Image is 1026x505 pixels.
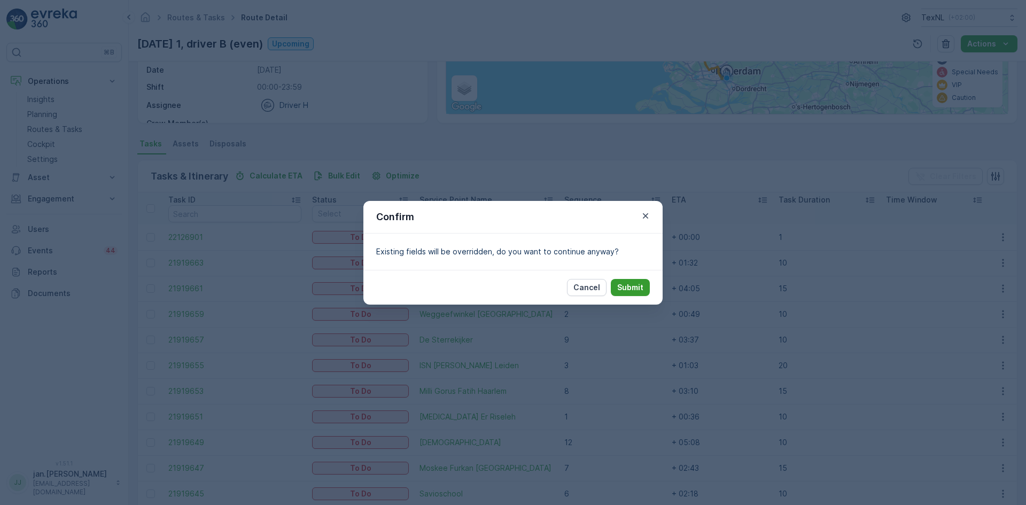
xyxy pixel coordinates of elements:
[573,282,600,293] p: Cancel
[617,282,643,293] p: Submit
[567,279,607,296] button: Cancel
[376,246,650,257] p: Existing fields will be overridden, do you want to continue anyway?
[376,209,414,224] p: Confirm
[611,279,650,296] button: Submit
